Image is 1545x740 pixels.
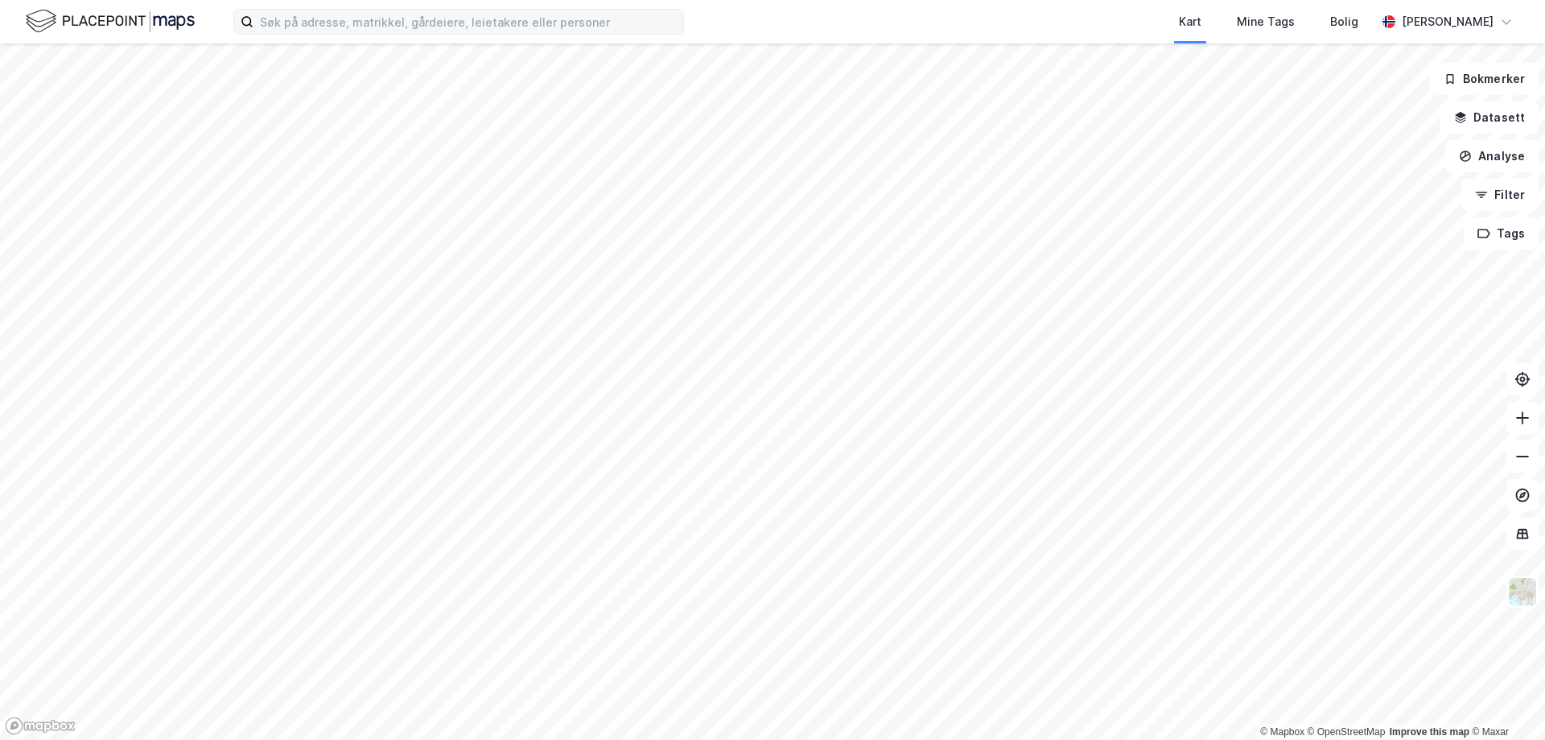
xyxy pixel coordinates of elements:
button: Filter [1461,179,1539,211]
div: [PERSON_NAME] [1402,12,1493,31]
div: Mine Tags [1237,12,1295,31]
input: Søk på adresse, matrikkel, gårdeiere, leietakere eller personer [253,10,683,34]
img: Z [1507,577,1538,607]
a: Mapbox homepage [5,717,76,735]
a: OpenStreetMap [1308,726,1386,738]
div: Bolig [1330,12,1358,31]
a: Improve this map [1390,726,1469,738]
button: Datasett [1440,101,1539,134]
button: Tags [1464,217,1539,250]
iframe: Chat Widget [1465,663,1545,740]
a: Mapbox [1260,726,1304,738]
button: Bokmerker [1430,63,1539,95]
button: Analyse [1445,140,1539,172]
div: Kart [1179,12,1201,31]
img: logo.f888ab2527a4732fd821a326f86c7f29.svg [26,7,195,35]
